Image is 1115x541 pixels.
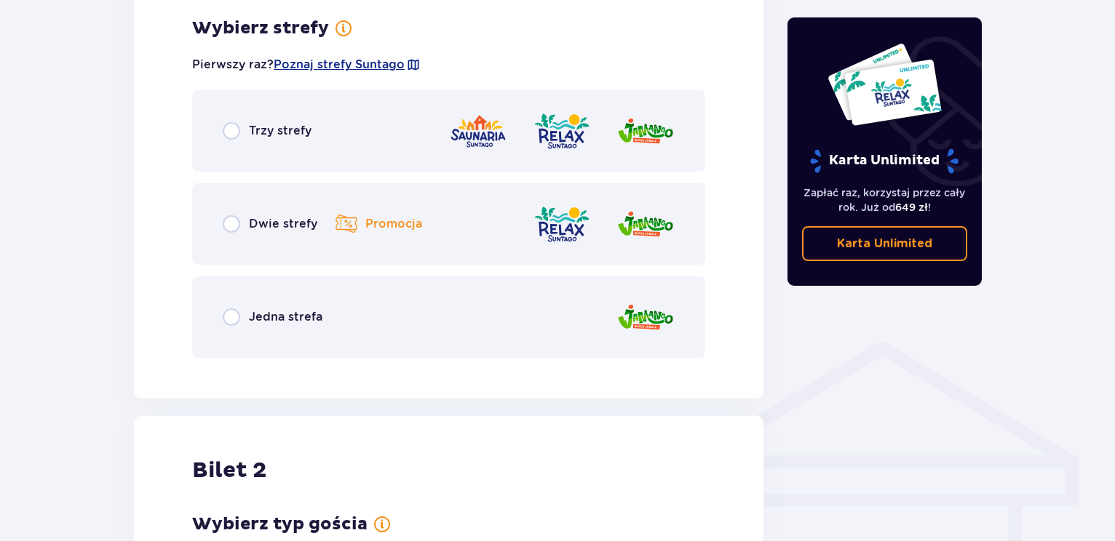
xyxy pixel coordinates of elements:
[802,185,968,215] p: Zapłać raz, korzystaj przez cały rok. Już od !
[192,513,368,535] h3: Wybierz typ gościa
[616,297,675,338] img: Jamango
[274,57,405,73] a: Poznaj strefy Suntago
[616,204,675,245] img: Jamango
[837,236,932,252] p: Karta Unlimited
[192,457,266,484] h2: Bilet 2
[249,309,322,325] span: Jedna strefa
[192,17,329,39] h3: Wybierz strefy
[827,42,943,127] img: Dwie karty całoroczne do Suntago z napisem 'UNLIMITED RELAX', na białym tle z tropikalnymi liśćmi...
[895,201,928,213] span: 649 zł
[249,123,312,139] span: Trzy strefy
[533,204,591,245] img: Relax
[802,226,968,261] a: Karta Unlimited
[809,148,960,174] p: Karta Unlimited
[533,111,591,152] img: Relax
[192,57,421,73] p: Pierwszy raz?
[616,111,675,152] img: Jamango
[449,111,507,152] img: Saunaria
[249,216,317,232] span: Dwie strefy
[365,216,422,232] p: Promocja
